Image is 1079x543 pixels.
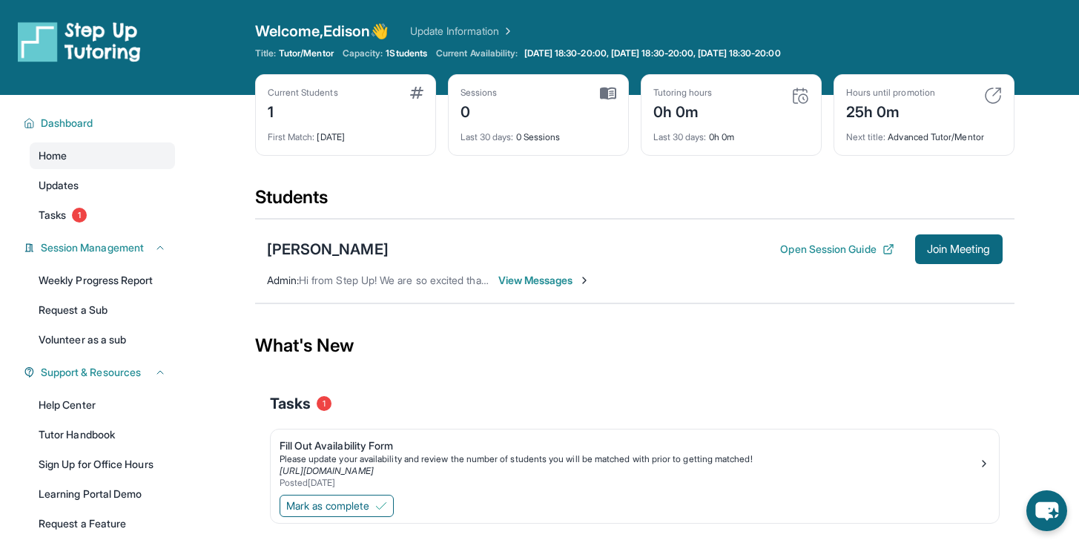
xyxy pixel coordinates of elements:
[268,87,338,99] div: Current Students
[271,430,999,492] a: Fill Out Availability FormPlease update your availability and review the number of students you w...
[461,99,498,122] div: 0
[268,99,338,122] div: 1
[780,242,894,257] button: Open Session Guide
[30,172,175,199] a: Updates
[255,185,1014,218] div: Students
[39,148,67,163] span: Home
[41,116,93,131] span: Dashboard
[461,131,514,142] span: Last 30 days :
[498,273,591,288] span: View Messages
[280,465,374,476] a: [URL][DOMAIN_NAME]
[35,240,166,255] button: Session Management
[343,47,383,59] span: Capacity:
[30,451,175,478] a: Sign Up for Office Hours
[41,240,144,255] span: Session Management
[255,47,276,59] span: Title:
[653,131,707,142] span: Last 30 days :
[30,392,175,418] a: Help Center
[846,131,886,142] span: Next title :
[410,87,423,99] img: card
[39,208,66,223] span: Tasks
[927,245,991,254] span: Join Meeting
[984,87,1002,105] img: card
[410,24,514,39] a: Update Information
[578,274,590,286] img: Chevron-Right
[30,326,175,353] a: Volunteer as a sub
[386,47,427,59] span: 1 Students
[268,131,315,142] span: First Match :
[846,99,935,122] div: 25h 0m
[267,274,299,286] span: Admin :
[653,87,713,99] div: Tutoring hours
[846,87,935,99] div: Hours until promotion
[35,116,166,131] button: Dashboard
[600,87,616,100] img: card
[30,267,175,294] a: Weekly Progress Report
[317,396,331,411] span: 1
[30,421,175,448] a: Tutor Handbook
[279,47,334,59] span: Tutor/Mentor
[915,234,1003,264] button: Join Meeting
[268,122,423,143] div: [DATE]
[846,122,1002,143] div: Advanced Tutor/Mentor
[30,510,175,537] a: Request a Feature
[72,208,87,223] span: 1
[30,202,175,228] a: Tasks1
[18,21,141,62] img: logo
[461,87,498,99] div: Sessions
[270,393,311,414] span: Tasks
[280,438,978,453] div: Fill Out Availability Form
[1026,490,1067,531] button: chat-button
[30,297,175,323] a: Request a Sub
[255,313,1014,378] div: What's New
[461,122,616,143] div: 0 Sessions
[286,498,369,513] span: Mark as complete
[35,365,166,380] button: Support & Resources
[280,453,978,465] div: Please update your availability and review the number of students you will be matched with prior ...
[267,239,389,260] div: [PERSON_NAME]
[791,87,809,105] img: card
[30,481,175,507] a: Learning Portal Demo
[653,122,809,143] div: 0h 0m
[280,495,394,517] button: Mark as complete
[653,99,713,122] div: 0h 0m
[524,47,781,59] span: [DATE] 18:30-20:00, [DATE] 18:30-20:00, [DATE] 18:30-20:00
[41,365,141,380] span: Support & Resources
[39,178,79,193] span: Updates
[255,21,389,42] span: Welcome, Edison 👋
[436,47,518,59] span: Current Availability:
[280,477,978,489] div: Posted [DATE]
[499,24,514,39] img: Chevron Right
[375,500,387,512] img: Mark as complete
[521,47,784,59] a: [DATE] 18:30-20:00, [DATE] 18:30-20:00, [DATE] 18:30-20:00
[30,142,175,169] a: Home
